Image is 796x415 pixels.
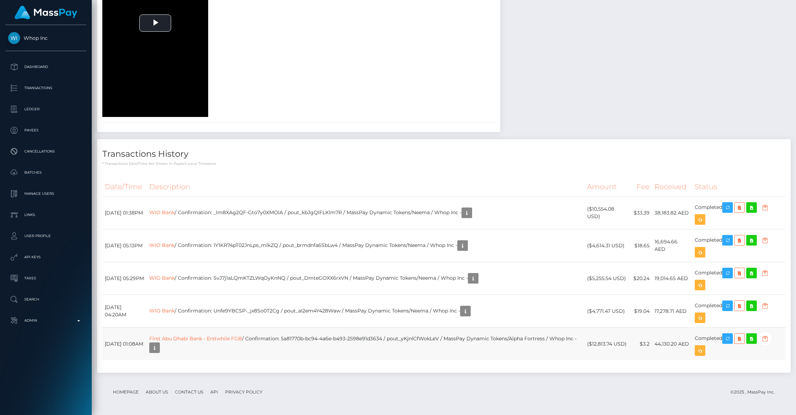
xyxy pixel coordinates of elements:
[139,14,171,32] button: Play Video
[652,328,692,360] td: 44,130.20 AED
[8,315,84,326] p: Admin
[5,79,86,97] a: Transactions
[143,386,171,397] a: About Us
[5,291,86,308] a: Search
[5,164,86,181] a: Batches
[149,275,175,281] a: WIO Bank
[102,197,147,229] td: [DATE] 01:38PM
[692,328,785,360] td: Completed
[631,295,652,328] td: $19.04
[8,252,84,262] p: API Keys
[147,197,585,229] td: / Confirmation: _lm8XAg2QF-Gto7y0XMOlA / pout_kbJgQlFLKlm7R / MassPay Dynamic Tokens/Neema / Whop...
[585,229,631,262] td: ($4,614.31 USD)
[8,83,84,93] p: Transactions
[631,262,652,295] td: $20.24
[147,262,585,295] td: / Confirmation: SvJ7j1aLQmKTZLWqOyKnNQ / pout_DmteGOXX6rxVN / MassPay Dynamic Tokens/Neema / Whop...
[8,104,84,114] p: Ledger
[652,229,692,262] td: 16,694.66 AED
[5,227,86,245] a: User Profile
[172,386,206,397] a: Contact Us
[5,270,86,287] a: Taxes
[8,32,20,44] img: Whop Inc
[730,388,780,396] div: © 2025 , MassPay Inc.
[692,295,785,328] td: Completed
[631,229,652,262] td: $18.65
[149,209,175,216] a: WIO Bank
[149,335,242,342] a: First Abu Dhabi Bank - Erstwhile FGB
[652,262,692,295] td: 19,014.65 AED
[14,6,77,19] img: MassPay Logo
[147,177,585,197] th: Description
[692,262,785,295] td: Completed
[5,312,86,329] a: Admin
[5,100,86,118] a: Ledger
[147,328,585,360] td: / Confirmation: 5a81770b-bc94-4a6e-b493-2598e91d3634 / pout_yKjnlCfWokLeV / MassPay Dynamic Token...
[102,262,147,295] td: [DATE] 05:29PM
[110,386,141,397] a: Homepage
[631,328,652,360] td: $3.2
[102,148,785,160] h4: Transactions History
[8,210,84,220] p: Links
[652,197,692,229] td: 38,183.82 AED
[8,294,84,305] p: Search
[149,308,175,314] a: WIO Bank
[8,125,84,136] p: Payees
[692,229,785,262] td: Completed
[652,177,692,197] th: Received
[5,143,86,160] a: Cancellations
[102,229,147,262] td: [DATE] 05:13PM
[8,273,84,284] p: Taxes
[585,295,631,328] td: ($4,771.47 USD)
[652,295,692,328] td: 17,278.71 AED
[102,328,147,360] td: [DATE] 01:08AM
[207,386,221,397] a: API
[5,35,86,41] span: Whop Inc
[692,177,785,197] th: Status
[8,146,84,157] p: Cancellations
[631,177,652,197] th: Fee
[147,295,585,328] td: / Confirmation: Unfe9YBCSP-_jx8So0T2Cg / pout_aI2em4Y428Waw / MassPay Dynamic Tokens/Neema / Whop...
[585,177,631,197] th: Amount
[149,242,175,248] a: WIO Bank
[585,197,631,229] td: ($10,554.08 USD)
[5,185,86,203] a: Manage Users
[5,206,86,224] a: Links
[631,197,652,229] td: $33.39
[585,262,631,295] td: ($5,255.54 USD)
[8,167,84,178] p: Batches
[8,62,84,72] p: Dashboard
[102,177,147,197] th: Date/Time
[147,229,585,262] td: / Confirmation: 1Y1KR74pT02JnLps_mlkZQ / pout_brmdnfa6SbLw4 / MassPay Dynamic Tokens/Neema / Whop...
[8,231,84,241] p: User Profile
[102,161,785,166] p: * Transactions date/time are shown in payee's local timezone
[692,197,785,229] td: Completed
[222,386,265,397] a: Privacy Policy
[8,188,84,199] p: Manage Users
[585,328,631,360] td: ($12,813.74 USD)
[5,58,86,76] a: Dashboard
[102,295,147,328] td: [DATE] 04:20AM
[5,248,86,266] a: API Keys
[5,122,86,139] a: Payees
